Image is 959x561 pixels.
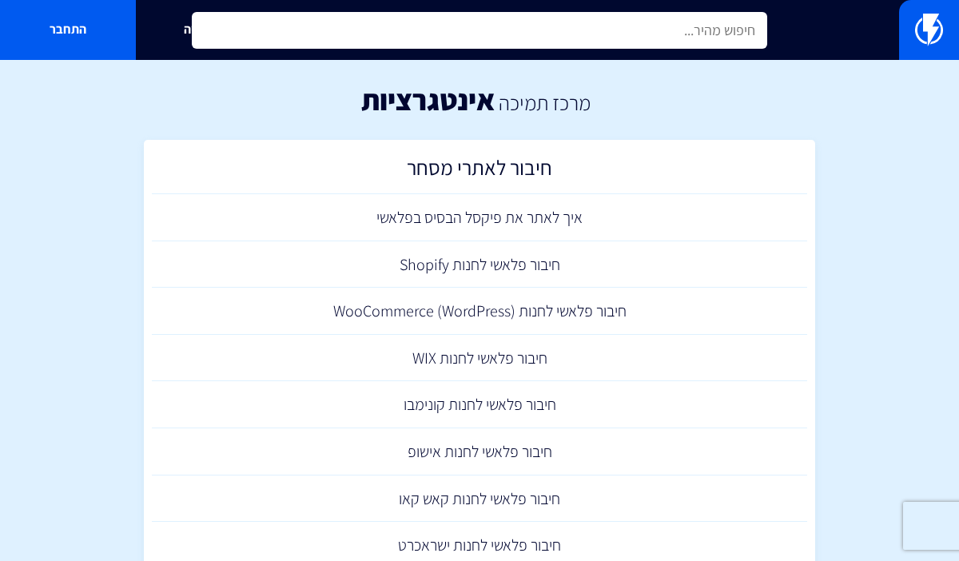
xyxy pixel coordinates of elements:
a: חיבור לאתרי מסחר [152,148,807,195]
a: איך לאתר את פיקסל הבסיס בפלאשי [152,194,807,241]
a: חיבור פלאשי לחנות WIX [152,335,807,382]
a: חיבור פלאשי לחנות (WooCommerce (WordPress [152,288,807,335]
a: מרכז תמיכה [499,89,591,116]
h2: חיבור לאתרי מסחר [160,156,799,187]
a: חיבור פלאשי לחנות אישופ [152,428,807,475]
a: חיבור פלאשי לחנות Shopify [152,241,807,288]
h1: אינטגרציות [361,84,495,116]
a: חיבור פלאשי לחנות קאש קאו [152,475,807,523]
input: חיפוש מהיר... [192,12,767,49]
a: חיבור פלאשי לחנות קונימבו [152,381,807,428]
